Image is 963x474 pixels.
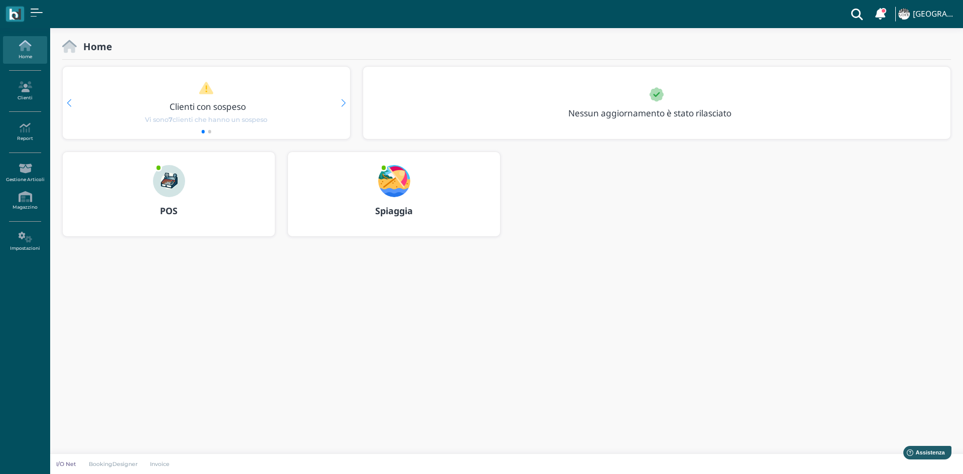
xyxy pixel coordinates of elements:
a: Clienti con sospeso Vi sono7clienti che hanno un sospeso [82,81,331,124]
span: Assistenza [30,8,66,16]
a: Impostazioni [3,228,47,255]
span: Vi sono clienti che hanno un sospeso [145,115,267,124]
a: ... [GEOGRAPHIC_DATA] [897,2,957,26]
b: Spiaggia [375,205,413,217]
div: 1 / 1 [363,67,950,139]
a: ... POS [62,151,275,249]
img: ... [378,165,410,197]
div: Next slide [341,99,346,107]
img: ... [153,165,185,197]
b: 7 [169,116,173,123]
a: Report [3,118,47,146]
div: 1 / 2 [63,67,350,139]
h2: Home [77,41,112,52]
img: logo [9,9,21,20]
h3: Nessun aggiornamento è stato rilasciato [562,108,754,118]
img: ... [898,9,909,20]
h4: [GEOGRAPHIC_DATA] [913,10,957,19]
a: Magazzino [3,187,47,215]
h3: Clienti con sospeso [84,102,333,111]
div: Previous slide [67,99,71,107]
a: Home [3,36,47,64]
a: ... Spiaggia [287,151,501,249]
b: POS [160,205,178,217]
iframe: Help widget launcher [892,443,954,465]
a: Gestione Articoli [3,159,47,187]
a: Clienti [3,77,47,105]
